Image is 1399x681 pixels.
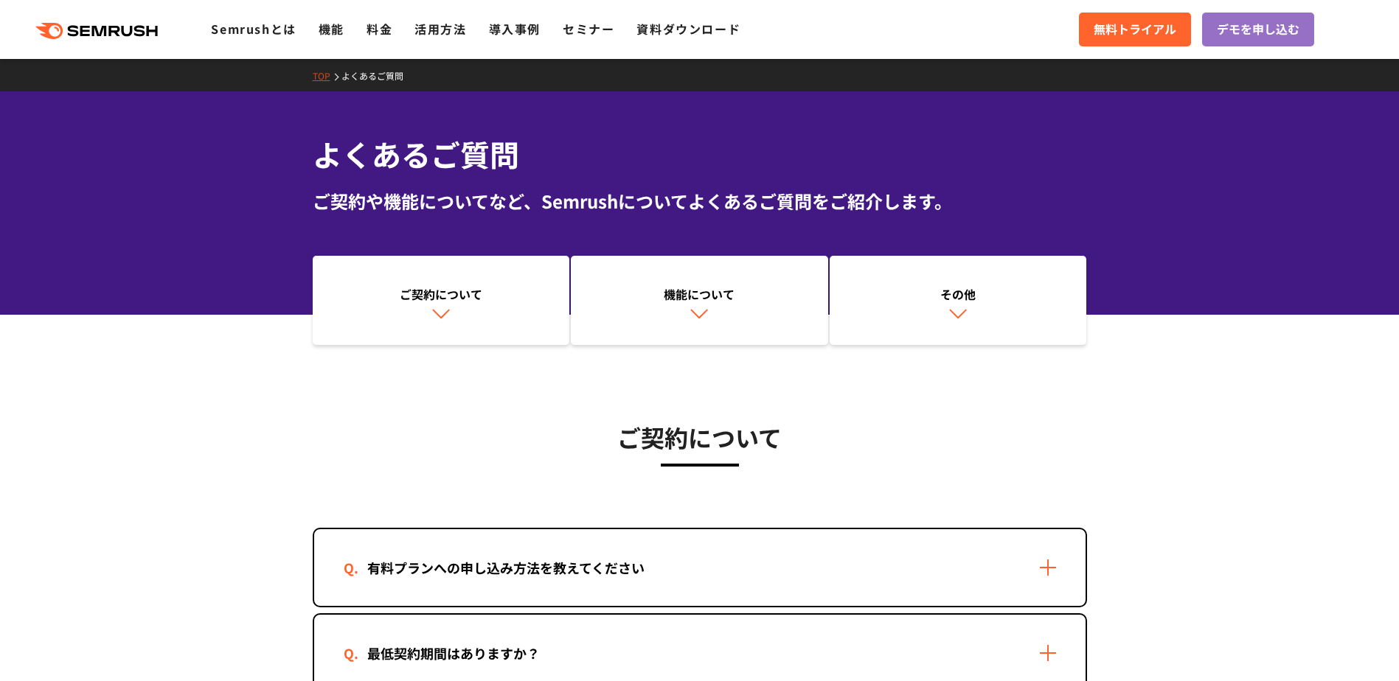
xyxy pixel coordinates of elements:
[1202,13,1314,46] a: デモを申し込む
[578,285,821,303] div: 機能について
[571,256,828,346] a: 機能について
[341,69,414,82] a: よくあるご質問
[313,419,1087,455] h3: ご契約について
[830,256,1087,346] a: その他
[319,20,344,38] a: 機能
[313,256,570,346] a: ご契約について
[313,188,1087,214] div: ご契約や機能についてなど、Semrushについてよくあるご質問をご紹介します。
[489,20,541,38] a: 導入事例
[414,20,466,38] a: 活用方法
[1217,20,1299,39] span: デモを申し込む
[1094,20,1176,39] span: 無料トライアル
[320,285,563,303] div: ご契約について
[313,69,341,82] a: TOP
[563,20,614,38] a: セミナー
[211,20,296,38] a: Semrushとは
[367,20,392,38] a: 料金
[313,133,1087,176] h1: よくあるご質問
[344,643,563,664] div: 最低契約期間はありますか？
[1079,13,1191,46] a: 無料トライアル
[636,20,740,38] a: 資料ダウンロード
[344,557,668,579] div: 有料プランへの申し込み方法を教えてください
[837,285,1080,303] div: その他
